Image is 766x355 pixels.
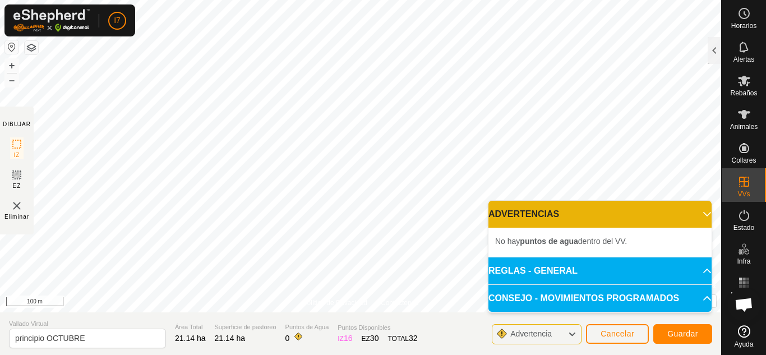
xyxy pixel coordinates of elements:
[488,285,712,312] p-accordion-header: CONSEJO - MOVIMIENTOS PROGRAMADOS
[14,151,20,159] span: IZ
[488,292,679,305] span: CONSEJO - MOVIMIENTOS PROGRAMADOS
[725,292,763,305] span: Mapa de Calor
[344,334,353,343] span: 16
[488,264,578,278] span: REGLAS - GENERAL
[488,201,712,228] p-accordion-header: ADVERTENCIAS
[520,237,578,246] b: puntos de agua
[338,333,352,344] div: IZ
[9,319,166,329] span: Vallado Virtual
[730,90,757,96] span: Rebaños
[3,120,31,128] div: DIBUJAR
[488,257,712,284] p-accordion-header: REGLAS - GENERAL
[586,324,649,344] button: Cancelar
[488,228,712,257] p-accordion-content: ADVERTENCIAS
[735,341,754,348] span: Ayuda
[215,322,276,332] span: Superficie de pastoreo
[114,15,121,26] span: I7
[488,208,559,221] span: ADVERTENCIAS
[370,334,379,343] span: 30
[722,321,766,352] a: Ayuda
[25,41,38,54] button: Capas del Mapa
[13,182,21,190] span: EZ
[733,224,754,231] span: Estado
[5,73,19,87] button: –
[338,323,417,333] span: Puntos Disponibles
[510,329,552,338] span: Advertencia
[175,322,206,332] span: Área Total
[731,157,756,164] span: Collares
[5,40,19,54] button: Restablecer Mapa
[733,56,754,63] span: Alertas
[215,334,246,343] span: 21.14 ha
[285,334,290,343] span: 0
[387,333,417,344] div: TOTAL
[4,213,29,221] span: Eliminar
[10,199,24,213] img: VV
[731,22,756,29] span: Horarios
[667,329,698,338] span: Guardar
[362,333,379,344] div: EZ
[495,237,627,246] span: No hay dentro del VV.
[13,9,90,32] img: Logo Gallagher
[303,298,367,308] a: Política de Privacidad
[381,298,418,308] a: Contáctenos
[175,334,206,343] span: 21.14 ha
[601,329,634,338] span: Cancelar
[737,258,750,265] span: Infra
[409,334,418,343] span: 32
[653,324,712,344] button: Guardar
[285,322,329,332] span: Puntos de Agua
[727,288,761,321] div: Chat abierto
[737,191,750,197] span: VVs
[5,59,19,72] button: +
[730,123,758,130] span: Animales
